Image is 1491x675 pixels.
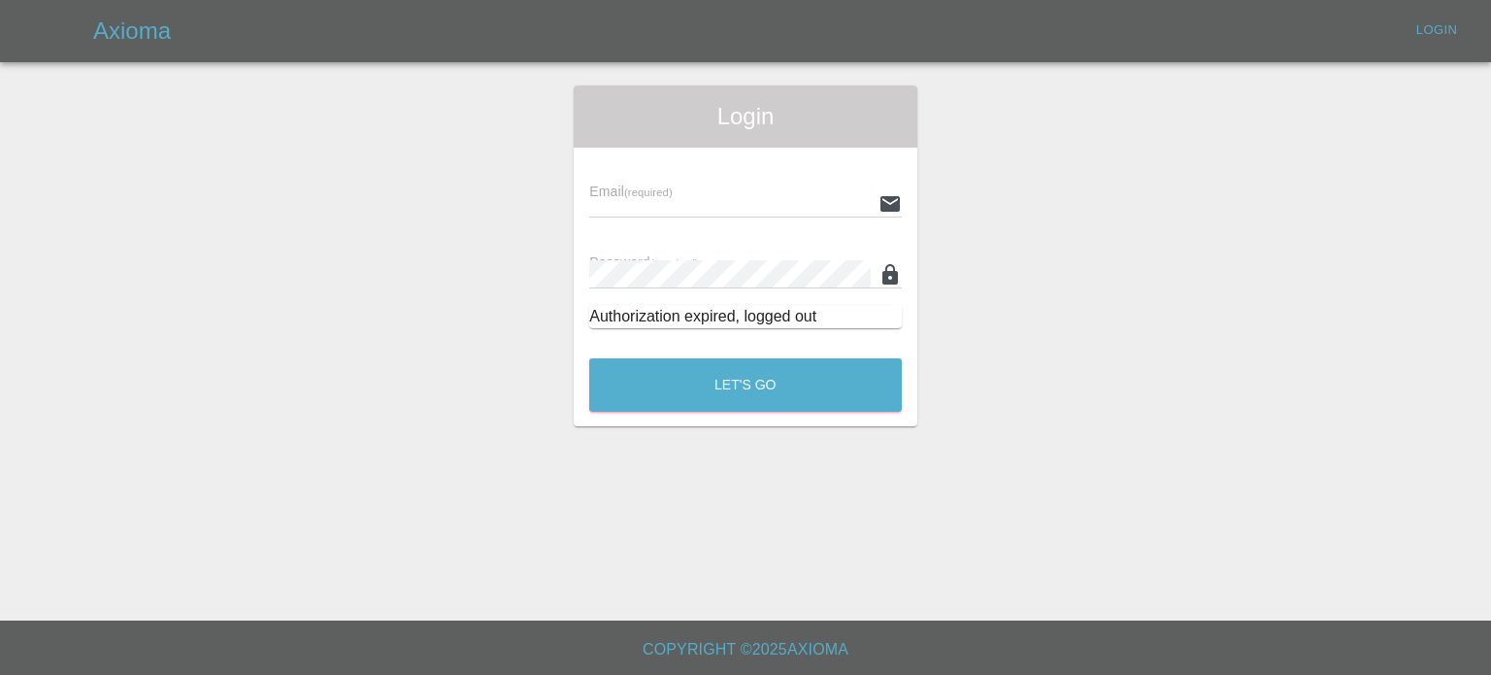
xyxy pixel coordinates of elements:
[16,636,1475,663] h6: Copyright © 2025 Axioma
[1406,16,1468,46] a: Login
[624,186,673,198] small: (required)
[93,16,171,47] h5: Axioma
[589,101,902,132] span: Login
[589,305,902,328] div: Authorization expired, logged out
[650,257,699,269] small: (required)
[589,184,672,199] span: Email
[589,254,698,270] span: Password
[589,358,902,412] button: Let's Go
